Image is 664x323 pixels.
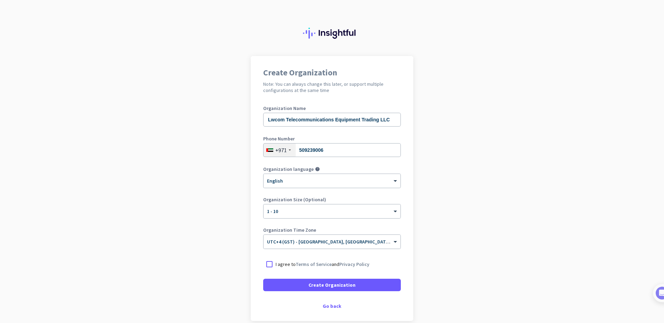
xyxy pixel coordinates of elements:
[263,68,401,77] h1: Create Organization
[263,143,401,157] input: 2 234 5678
[263,136,401,141] label: Phone Number
[263,279,401,291] button: Create Organization
[276,261,369,268] p: I agree to and
[263,304,401,308] div: Go back
[339,261,369,267] a: Privacy Policy
[296,261,332,267] a: Terms of Service
[263,197,401,202] label: Organization Size (Optional)
[263,167,314,172] label: Organization language
[263,228,401,232] label: Organization Time Zone
[263,106,401,111] label: Organization Name
[263,113,401,127] input: What is the name of your organization?
[303,28,361,39] img: Insightful
[315,167,320,172] i: help
[263,81,401,93] h2: Note: You can always change this later, or support multiple configurations at the same time
[308,282,356,288] span: Create Organization
[275,147,287,154] div: +971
